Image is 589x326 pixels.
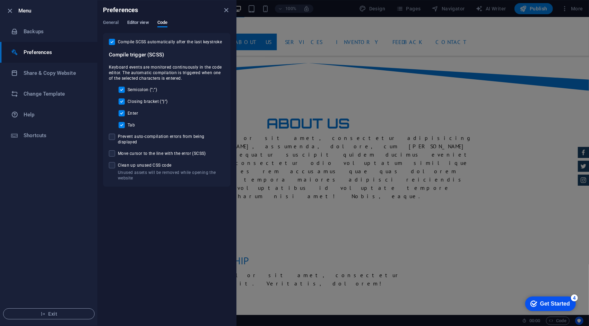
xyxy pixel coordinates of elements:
p: Unused assets will be removed while opening the website [118,170,225,181]
span: Exit [9,311,89,317]
span: Prevent auto-compilation errors from being displayed [118,134,225,145]
span: General [103,18,119,28]
button: close [222,6,231,14]
div: Get Started [20,8,50,14]
h6: Change Template [24,90,88,98]
span: Editor view [127,18,149,28]
a: Help [0,104,97,125]
span: Semicolon (”;”) [128,87,157,92]
h6: Shortcuts [24,131,88,140]
button: Exit [3,308,95,319]
h6: Share & Copy Website [24,69,88,77]
h6: Compile trigger (SCSS) [109,51,225,59]
div: 4 [51,1,58,8]
h6: Help [24,111,88,119]
span: Move cursor to the line with the error (SCSS) [118,151,206,156]
span: Code [157,18,167,28]
h6: Menu [18,7,92,15]
div: Preferences [103,20,231,33]
h6: Preferences [24,48,88,56]
span: Tab [128,122,135,128]
span: Compile SCSS automatically after the last keystroke [118,39,222,45]
h6: Backups [24,27,88,36]
span: Enter [128,111,138,116]
span: Keyboard events are monitored continuously in the code editor. The automatic compilation is trigg... [109,64,225,81]
div: Get Started 4 items remaining, 20% complete [6,3,56,18]
span: Closing bracket (“}”) [128,99,167,104]
span: Clean up unused CSS code [118,162,225,168]
h6: Preferences [103,6,138,14]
